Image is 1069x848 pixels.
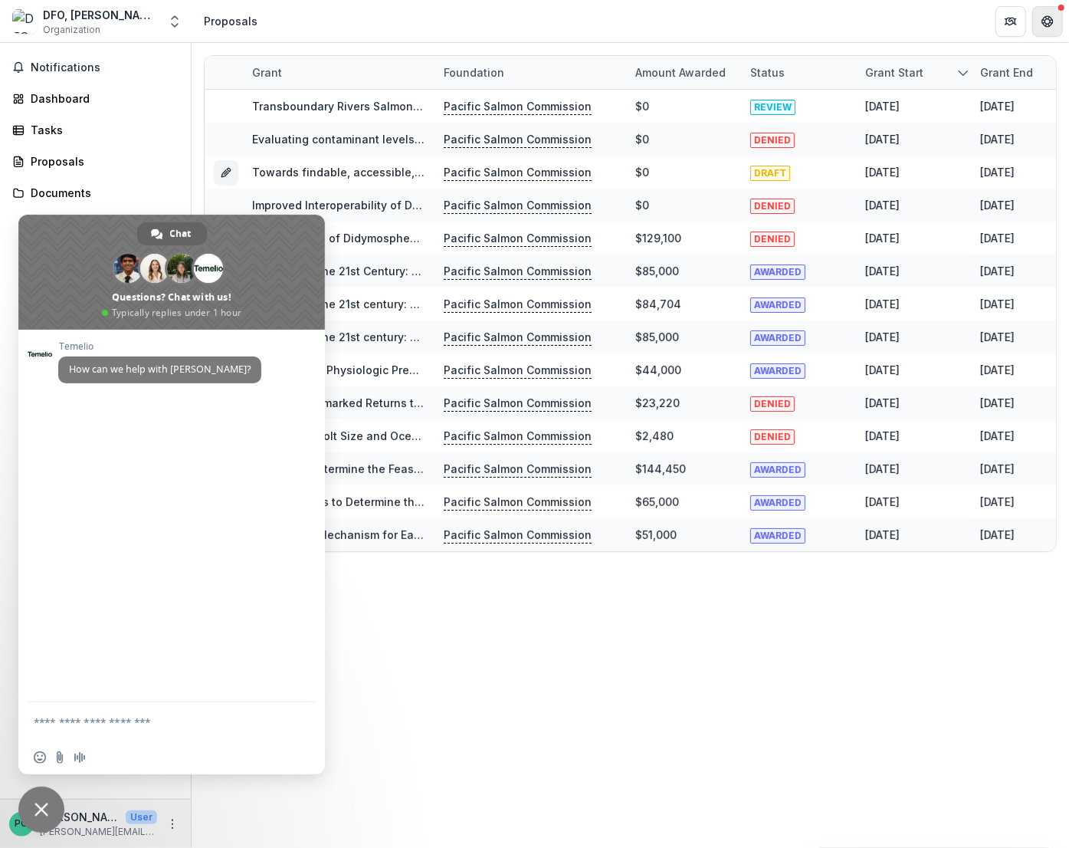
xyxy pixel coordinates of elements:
[6,149,185,174] a: Proposals
[957,67,969,79] svg: sorted descending
[750,166,790,181] span: DRAFT
[635,98,649,114] div: $0
[980,362,1015,378] div: [DATE]
[980,329,1015,345] div: [DATE]
[865,494,900,510] div: [DATE]
[971,64,1042,81] div: Grant end
[750,363,805,379] span: AWARDED
[635,131,649,147] div: $0
[626,56,741,89] div: Amount awarded
[750,330,805,346] span: AWARDED
[252,166,956,179] a: Towards findable, accessible, interoperable, and reusable results from genetic stock identificati...
[15,819,28,829] div: Paul Grant
[750,495,805,511] span: AWARDED
[856,56,971,89] div: Grant start
[741,64,794,81] div: Status
[635,428,674,444] div: $2,480
[444,197,592,214] p: Pacific Salmon Commission
[31,90,172,107] div: Dashboard
[444,131,592,148] p: Pacific Salmon Commission
[214,160,238,185] button: Grant e5e3b899-eb75-4a90-98af-77a965600eb9
[164,6,185,37] button: Open entity switcher
[12,9,37,34] img: DFO, Sidney (Institute of Ocean Sciences)
[995,6,1026,37] button: Partners
[40,809,120,825] p: [PERSON_NAME]
[18,787,64,833] div: Close chat
[635,461,686,477] div: $144,450
[865,461,900,477] div: [DATE]
[31,122,172,138] div: Tasks
[444,494,592,511] p: Pacific Salmon Commission
[243,64,291,81] div: Grant
[34,751,46,764] span: Insert an emoji
[865,263,900,279] div: [DATE]
[444,230,592,247] p: Pacific Salmon Commission
[74,751,86,764] span: Audio message
[750,429,795,445] span: DENIED
[750,265,805,280] span: AWARDED
[635,164,649,180] div: $0
[635,494,679,510] div: $65,000
[444,263,592,280] p: Pacific Salmon Commission
[980,461,1015,477] div: [DATE]
[170,222,192,245] span: Chat
[252,133,746,146] a: Evaluating contaminant levels in coho and chum salmon from southern [GEOGRAPHIC_DATA]
[865,98,900,114] div: [DATE]
[444,329,592,346] p: Pacific Salmon Commission
[252,100,530,113] a: Transboundary Rivers Salmon Biodatabase Support
[750,133,795,148] span: DENIED
[980,197,1015,213] div: [DATE]
[626,64,735,81] div: Amount awarded
[980,98,1015,114] div: [DATE]
[980,164,1015,180] div: [DATE]
[243,56,434,89] div: Grant
[444,296,592,313] p: Pacific Salmon Commission
[252,396,536,409] a: Origins of Unmarked Returns to Wild Coho Indicators
[980,230,1015,246] div: [DATE]
[198,10,264,32] nav: breadcrumb
[635,329,679,345] div: $85,000
[1032,6,1063,37] button: Get Help
[69,363,251,376] span: How can we help with [PERSON_NAME]?
[434,56,626,89] div: Foundation
[856,64,933,81] div: Grant start
[980,527,1015,543] div: [DATE]
[58,341,261,352] span: Temelio
[750,232,795,247] span: DENIED
[635,296,681,312] div: $84,704
[43,23,100,37] span: Organization
[865,131,900,147] div: [DATE]
[43,7,158,23] div: DFO, [PERSON_NAME] (Institute of Ocean Sciences)
[6,55,185,80] button: Notifications
[434,64,513,81] div: Foundation
[6,180,185,205] a: Documents
[444,461,592,478] p: Pacific Salmon Commission
[252,199,646,212] a: Improved Interoperability of Dataset via Methods Metadata Management
[444,395,592,412] p: Pacific Salmon Commission
[865,395,900,411] div: [DATE]
[204,13,257,29] div: Proposals
[980,395,1015,411] div: [DATE]
[54,751,66,764] span: Send a file
[444,527,592,544] p: Pacific Salmon Commission
[865,428,900,444] div: [DATE]
[865,197,900,213] div: [DATE]
[980,494,1015,510] div: [DATE]
[163,815,182,833] button: More
[635,362,681,378] div: $44,000
[865,527,900,543] div: [DATE]
[750,100,795,115] span: REVIEW
[865,164,900,180] div: [DATE]
[137,222,207,245] div: Chat
[444,428,592,445] p: Pacific Salmon Commission
[750,528,805,544] span: AWARDED
[635,395,680,411] div: $23,220
[750,396,795,412] span: DENIED
[31,153,172,169] div: Proposals
[980,263,1015,279] div: [DATE]
[750,462,805,478] span: AWARDED
[865,329,900,345] div: [DATE]
[126,810,157,824] p: User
